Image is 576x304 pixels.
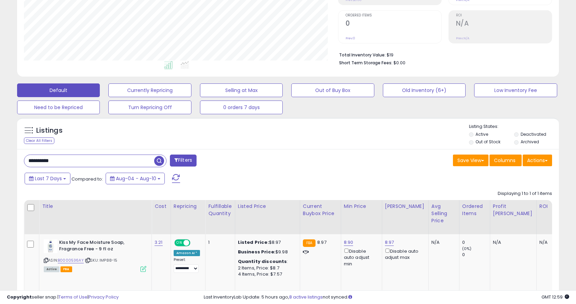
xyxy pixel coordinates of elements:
[493,239,531,246] div: N/A
[200,101,283,114] button: 0 orders 7 days
[344,247,377,267] div: Disable auto adjust min
[17,101,100,114] button: Need to be Repriced
[238,265,295,271] div: 2 Items, Price: $8.7
[339,50,547,58] li: $19
[155,239,163,246] a: 3.21
[462,252,490,258] div: 0
[238,203,297,210] div: Listed Price
[539,203,564,210] div: ROI
[385,247,423,261] div: Disable auto adjust max
[289,294,323,300] a: 8 active listings
[44,266,59,272] span: All listings currently available for purchase on Amazon
[493,203,534,217] div: Profit [PERSON_NAME]
[238,249,276,255] b: Business Price:
[456,14,552,17] span: ROI
[383,83,466,97] button: Old Inventory (6+)
[89,294,119,300] a: Privacy Policy
[59,239,142,254] b: Kiss My Face Moisture Soap, Fragrance Free - 9 fl oz
[494,157,515,164] span: Columns
[462,203,487,217] div: Ordered Items
[106,173,165,184] button: Aug-04 - Aug-10
[475,139,500,145] label: Out of Stock
[238,239,295,246] div: $8.97
[7,294,32,300] strong: Copyright
[58,257,84,263] a: B0000536AY
[44,239,146,271] div: ASIN:
[539,239,562,246] div: N/A
[346,36,355,40] small: Prev: 0
[291,83,374,97] button: Out of Buy Box
[474,83,557,97] button: Low Inventory Fee
[24,137,54,144] div: Clear All Filters
[108,101,191,114] button: Turn Repricing Off
[469,123,559,130] p: Listing States:
[42,203,149,210] div: Title
[170,155,197,167] button: Filters
[344,203,379,210] div: Min Price
[431,239,454,246] div: N/A
[317,239,326,246] span: 8.97
[238,259,295,265] div: :
[475,131,488,137] label: Active
[346,14,441,17] span: Ordered Items
[108,83,191,97] button: Currently Repricing
[17,83,100,97] button: Default
[303,203,338,217] div: Current Buybox Price
[61,266,72,272] span: FBA
[189,240,200,246] span: OFF
[238,258,287,265] b: Quantity discounts
[174,250,200,256] div: Amazon AI *
[175,240,184,246] span: ON
[85,257,118,263] span: | SKU: IMP88-15
[339,52,386,58] b: Total Inventory Value:
[453,155,488,166] button: Save View
[155,203,168,210] div: Cost
[25,173,70,184] button: Last 7 Days
[339,60,392,66] b: Short Term Storage Fees:
[208,239,229,246] div: 1
[346,19,441,29] h2: 0
[71,176,103,182] span: Compared to:
[385,239,394,246] a: 8.97
[431,203,456,224] div: Avg Selling Price
[462,239,490,246] div: 0
[344,239,353,246] a: 8.90
[521,139,539,145] label: Archived
[238,239,269,246] b: Listed Price:
[174,257,200,273] div: Preset:
[116,175,156,182] span: Aug-04 - Aug-10
[303,239,316,247] small: FBA
[521,131,546,137] label: Deactivated
[498,190,552,197] div: Displaying 1 to 1 of 1 items
[35,175,62,182] span: Last 7 Days
[462,246,472,251] small: (0%)
[58,294,88,300] a: Terms of Use
[208,203,232,217] div: Fulfillable Quantity
[393,60,405,66] span: $0.00
[44,239,57,253] img: 31xx-v5Wh+L._SL40_.jpg
[238,271,295,277] div: 4 Items, Price: $7.57
[456,19,552,29] h2: N/A
[36,126,63,135] h5: Listings
[456,36,469,40] small: Prev: N/A
[204,294,569,301] div: Last InventoryLab Update: 5 hours ago, not synced.
[200,83,283,97] button: Selling at Max
[238,249,295,255] div: $9.98
[385,203,426,210] div: [PERSON_NAME]
[7,294,119,301] div: seller snap | |
[523,155,552,166] button: Actions
[174,203,203,210] div: Repricing
[541,294,569,300] span: 2025-08-18 12:59 GMT
[490,155,522,166] button: Columns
